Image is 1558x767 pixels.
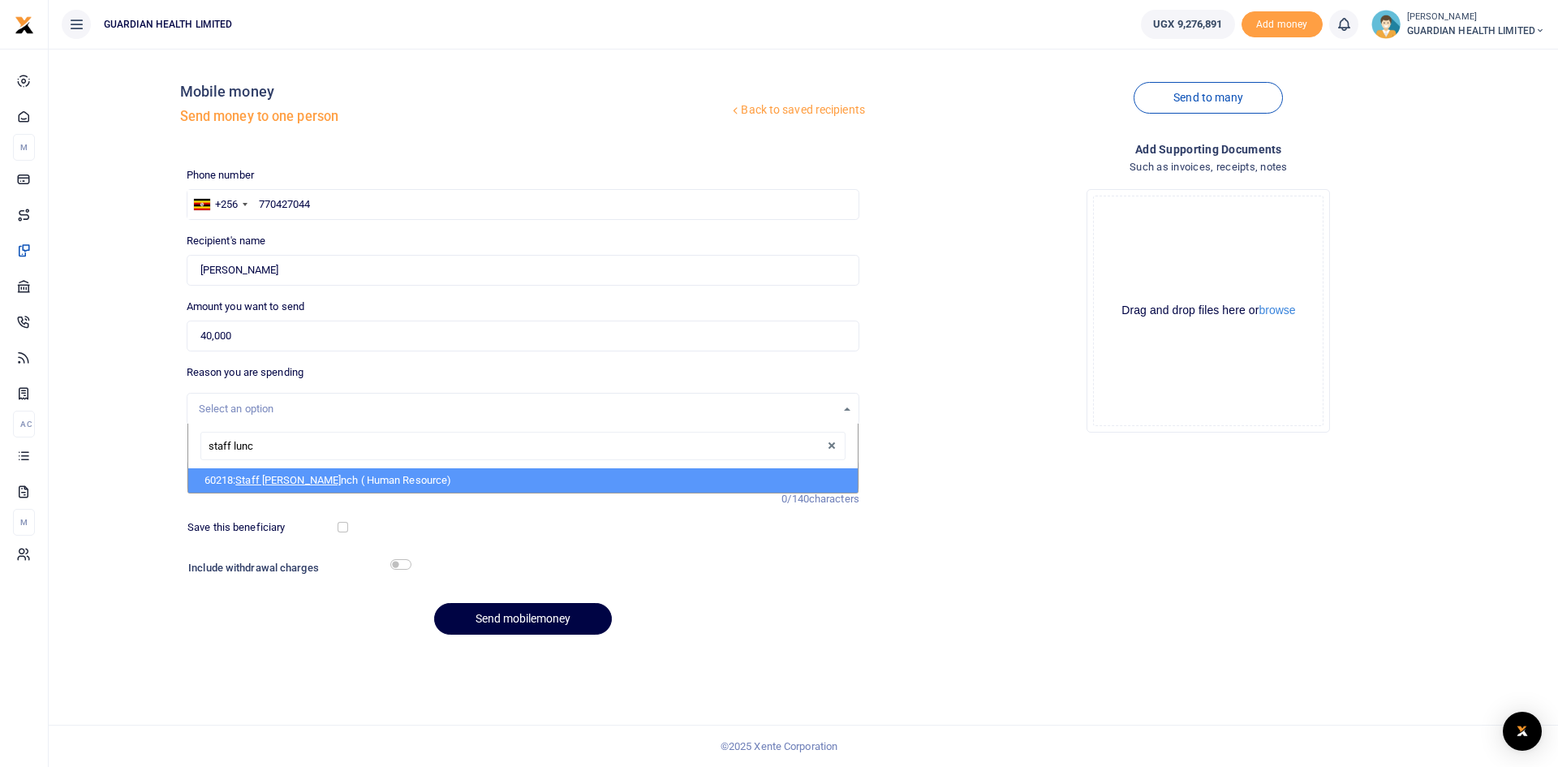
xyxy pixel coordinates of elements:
span: UGX 9,276,891 [1153,16,1222,32]
a: UGX 9,276,891 [1141,10,1234,39]
img: logo-small [15,15,34,35]
li: Ac [13,411,35,437]
div: Select an option [199,401,836,417]
h4: Mobile money [180,83,730,101]
li: Wallet ballance [1134,10,1241,39]
a: Add money [1242,17,1323,29]
li: M [13,509,35,536]
a: logo-small logo-large logo-large [15,18,34,30]
li: M [13,134,35,161]
div: Open Intercom Messenger [1503,712,1542,751]
div: +256 [215,196,238,213]
input: Enter extra information [187,460,859,491]
span: characters [809,493,859,505]
span: Staff [PERSON_NAME] [235,474,341,486]
img: profile-user [1371,10,1401,39]
a: Send to many [1134,82,1283,114]
span: GUARDIAN HEALTH LIMITED [1407,24,1545,38]
div: Drag and drop files here or [1094,303,1323,318]
h6: Include withdrawal charges [188,562,403,575]
span: Add money [1242,11,1323,38]
label: Amount you want to send [187,299,304,315]
span: GUARDIAN HEALTH LIMITED [97,17,239,32]
h5: Send money to one person [180,109,730,125]
div: File Uploader [1087,189,1330,433]
input: UGX [187,321,859,351]
h4: Such as invoices, receipts, notes [872,158,1545,176]
label: Memo for this transaction (Your recipient will see this) [187,438,440,455]
span: 0/140 [781,493,809,505]
div: Uganda: +256 [187,190,252,219]
button: Send mobilemoney [434,603,612,635]
h4: Add supporting Documents [872,140,1545,158]
input: Loading name... [187,255,859,286]
li: Toup your wallet [1242,11,1323,38]
label: Phone number [187,167,254,183]
label: Save this beneficiary [187,519,285,536]
label: Recipient's name [187,233,266,249]
li: 60218: nch ( Human Resource) [188,468,858,493]
small: [PERSON_NAME] [1407,11,1545,24]
button: browse [1259,304,1295,316]
a: Back to saved recipients [729,96,866,125]
input: Enter phone number [187,189,859,220]
a: profile-user [PERSON_NAME] GUARDIAN HEALTH LIMITED [1371,10,1545,39]
label: Reason you are spending [187,364,303,381]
